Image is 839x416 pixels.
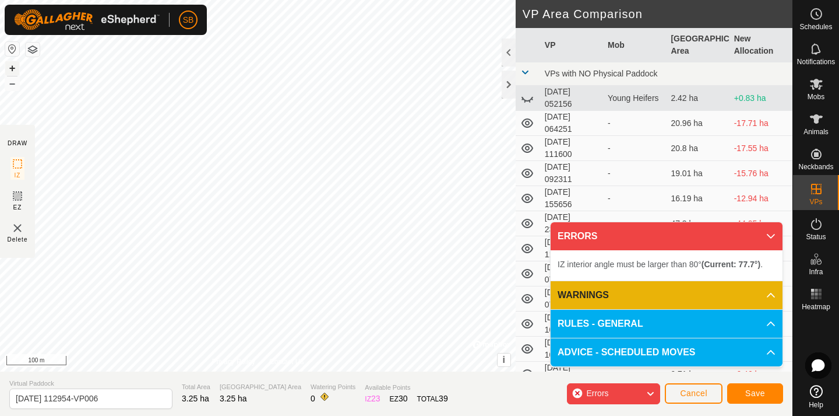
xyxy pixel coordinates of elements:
[803,128,829,135] span: Animals
[586,389,608,398] span: Errors
[417,393,448,405] div: TOTAL
[540,362,603,387] td: [DATE] 130330
[540,337,603,362] td: [DATE] 105847
[540,86,603,111] td: [DATE] 052156
[540,211,603,236] td: [DATE] 231618
[608,92,661,104] div: Young Heifers
[540,312,603,337] td: [DATE] 103233
[666,211,729,236] td: 47.3 ha
[390,393,408,405] div: EZ
[809,198,822,205] span: VPs
[558,288,609,302] span: WARNINGS
[523,7,792,21] h2: VP Area Comparison
[558,317,643,331] span: RULES - GENERAL
[540,28,603,62] th: VP
[9,379,172,389] span: Virtual Paddock
[666,111,729,136] td: 20.96 ha
[311,382,355,392] span: Watering Points
[540,186,603,211] td: [DATE] 155656
[729,186,792,211] td: -12.94 ha
[439,394,448,403] span: 39
[665,383,722,404] button: Cancel
[806,233,826,240] span: Status
[808,93,824,100] span: Mobs
[551,250,782,281] p-accordion-content: ERRORS
[498,354,510,366] button: i
[540,111,603,136] td: [DATE] 064251
[211,356,255,367] a: Privacy Policy
[540,161,603,186] td: [DATE] 092311
[666,186,729,211] td: 16.19 ha
[14,9,160,30] img: Gallagher Logo
[8,139,27,148] div: DRAW
[220,394,247,403] span: 3.25 ha
[399,394,408,403] span: 30
[5,76,19,90] button: –
[551,281,782,309] p-accordion-header: WARNINGS
[680,389,707,398] span: Cancel
[603,28,666,62] th: Mob
[802,303,830,310] span: Heatmap
[809,401,823,408] span: Help
[551,310,782,338] p-accordion-header: RULES - GENERAL
[729,211,792,236] td: -44.05 ha
[5,61,19,75] button: +
[745,389,765,398] span: Save
[545,69,658,78] span: VPs with NO Physical Paddock
[729,86,792,111] td: +0.83 ha
[799,23,832,30] span: Schedules
[666,136,729,161] td: 20.8 ha
[13,203,22,212] span: EZ
[701,260,760,269] b: (Current: 77.7°)
[182,394,209,403] span: 3.25 ha
[793,380,839,413] a: Help
[503,355,505,365] span: i
[608,142,661,155] div: -
[797,58,835,65] span: Notifications
[729,28,792,62] th: New Allocation
[183,14,194,26] span: SB
[727,383,783,404] button: Save
[15,171,21,180] span: IZ
[608,167,661,180] div: -
[558,260,763,269] span: IZ interior angle must be larger than 80° .
[558,229,597,243] span: ERRORS
[608,117,661,130] div: -
[558,345,695,359] span: ADVICE - SCHEDULED MOVES
[10,221,24,235] img: VP
[729,161,792,186] td: -15.76 ha
[608,193,661,205] div: -
[540,261,603,286] td: [DATE] 075306
[8,235,28,244] span: Delete
[371,394,380,403] span: 23
[608,368,661,380] div: -
[540,136,603,161] td: [DATE] 111600
[608,218,661,230] div: -
[540,286,603,312] td: [DATE] 075557
[182,382,210,392] span: Total Area
[666,161,729,186] td: 19.01 ha
[729,136,792,161] td: -17.55 ha
[666,86,729,111] td: 2.42 ha
[5,42,19,56] button: Reset Map
[809,268,823,275] span: Infra
[798,163,833,170] span: Neckbands
[551,222,782,250] p-accordion-header: ERRORS
[26,43,40,57] button: Map Layers
[220,382,301,392] span: [GEOGRAPHIC_DATA] Area
[269,356,304,367] a: Contact Us
[365,393,380,405] div: IZ
[729,111,792,136] td: -17.71 ha
[311,394,315,403] span: 0
[666,28,729,62] th: [GEOGRAPHIC_DATA] Area
[365,383,447,393] span: Available Points
[540,236,603,261] td: [DATE] 114637
[551,338,782,366] p-accordion-header: ADVICE - SCHEDULED MOVES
